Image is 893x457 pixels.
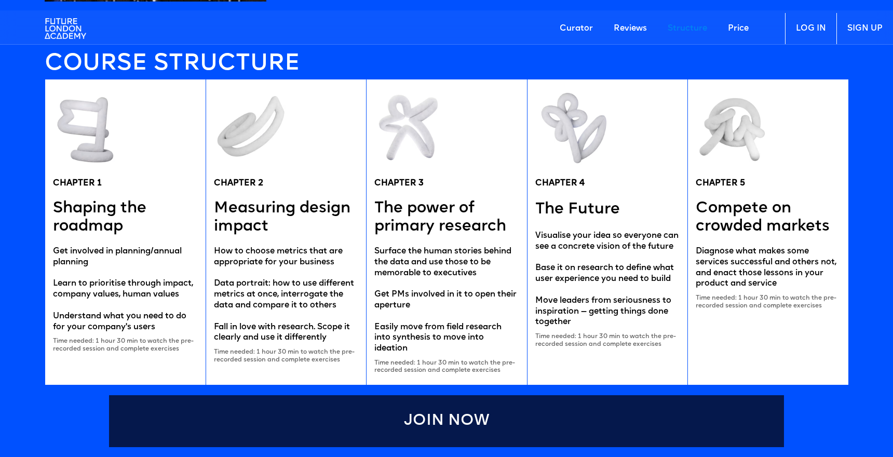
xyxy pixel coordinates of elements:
a: Price [718,13,759,44]
div: Time needed: 1 hour 30 min to watch the pre-recorded session and complete exercises [374,359,519,374]
div: Surface the human stories behind the data and use those to be memorable to executives Get PMs inv... [374,246,519,354]
h5: CHAPTER 2 [214,178,263,189]
h5: Measuring design impact [214,199,359,236]
a: Curator [549,13,603,44]
h5: CHAPTER 1 [53,178,102,189]
div: Time needed: 1 hour 30 min to watch the pre-recorded session and complete exercises [53,338,198,353]
h4: Course STRUCTURE [45,53,848,75]
div: Get involved in planning/annual planning Learn to prioritise through impact, company values, huma... [53,246,198,332]
a: Structure [657,13,718,44]
a: Join Now [109,395,784,447]
div: How to choose metrics that are appropriate for your business Data portrait: how to use different ... [214,246,359,343]
h5: CHAPTER 3 [374,178,424,189]
h5: The Future [535,199,620,220]
h5: CHAPTER 4 [535,178,585,189]
h5: Shaping the roadmap [53,199,198,236]
div: Time needed: 1 hour 30 min to watch the pre-recorded session and complete exercises [214,348,359,364]
div: Diagnose what makes some services successful and others not, and enact those lessons in your prod... [696,246,841,289]
h5: The power of primary research [374,199,519,236]
div: Visualise your idea so everyone can see a concrete vision of the future Base it on research to de... [535,231,680,328]
h5: CHAPTER 5 [696,178,745,189]
div: Time needed: 1 hour 30 min to watch the pre-recorded session and complete exercises [535,333,680,348]
a: LOG IN [785,13,836,44]
a: Reviews [603,13,657,44]
div: Time needed: 1 hour 30 min to watch the pre-recorded session and complete exercises [696,294,841,310]
a: SIGN UP [836,13,893,44]
h5: Compete on crowded markets [696,199,841,236]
